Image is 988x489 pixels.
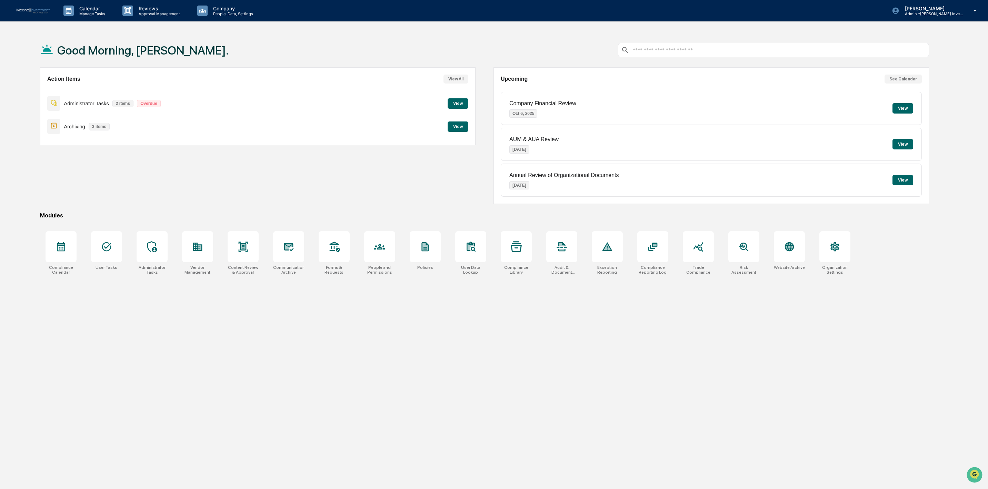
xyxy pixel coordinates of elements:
[966,466,985,485] iframe: Open customer support
[208,11,257,16] p: People, Data, Settings
[182,265,213,275] div: Vendor Management
[319,265,350,275] div: Forms & Requests
[96,265,117,270] div: User Tasks
[74,6,109,11] p: Calendar
[448,100,468,106] a: View
[448,121,468,132] button: View
[899,6,964,11] p: [PERSON_NAME]
[47,76,80,82] h2: Action Items
[208,6,257,11] p: Company
[14,87,44,94] span: Preclearance
[49,117,83,123] a: Powered byPylon
[892,175,913,185] button: View
[23,60,87,66] div: We're available if you need us!
[7,88,12,94] div: 🖐️
[273,265,304,275] div: Communications Archive
[57,43,229,57] h1: Good Morning, [PERSON_NAME].
[448,98,468,109] button: View
[509,181,529,189] p: [DATE]
[133,11,183,16] p: Approval Management
[683,265,714,275] div: Trade Compliance
[448,123,468,129] a: View
[819,265,850,275] div: Organization Settings
[509,136,559,143] p: AUM & AUA Review
[7,15,126,26] p: How can we help?
[728,265,759,275] div: Risk Assessment
[509,100,576,107] p: Company Financial Review
[592,265,623,275] div: Exception Reporting
[899,11,964,16] p: Admin • [PERSON_NAME] Investment Management
[364,265,395,275] div: People and Permissions
[46,265,77,275] div: Compliance Calendar
[509,145,529,154] p: [DATE]
[47,85,88,97] a: 🗄️Attestations
[117,55,126,63] button: Start new chat
[417,265,433,270] div: Policies
[133,6,183,11] p: Reviews
[455,265,486,275] div: User Data Lookup
[885,75,922,84] button: See Calendar
[4,98,46,110] a: 🔎Data Lookup
[7,101,12,107] div: 🔎
[501,76,528,82] h2: Upcoming
[50,88,56,94] div: 🗄️
[69,117,83,123] span: Pylon
[64,100,109,106] p: Administrator Tasks
[74,11,109,16] p: Manage Tasks
[637,265,668,275] div: Compliance Reporting Log
[228,265,259,275] div: Content Review & Approval
[112,100,133,107] p: 2 items
[40,212,929,219] div: Modules
[23,53,113,60] div: Start new chat
[509,109,537,118] p: Oct 6, 2025
[892,139,913,149] button: View
[17,8,50,14] img: logo
[14,100,43,107] span: Data Lookup
[4,85,47,97] a: 🖐️Preclearance
[892,103,913,114] button: View
[774,265,805,270] div: Website Archive
[137,100,161,107] p: Overdue
[501,265,532,275] div: Compliance Library
[509,172,619,178] p: Annual Review of Organizational Documents
[64,124,85,129] p: Archiving
[57,87,86,94] span: Attestations
[443,75,468,84] button: View All
[137,265,168,275] div: Administrator Tasks
[7,53,19,66] img: 1746055101610-c473b297-6a78-478c-a979-82029cc54cd1
[546,265,577,275] div: Audit & Document Logs
[89,123,110,130] p: 3 items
